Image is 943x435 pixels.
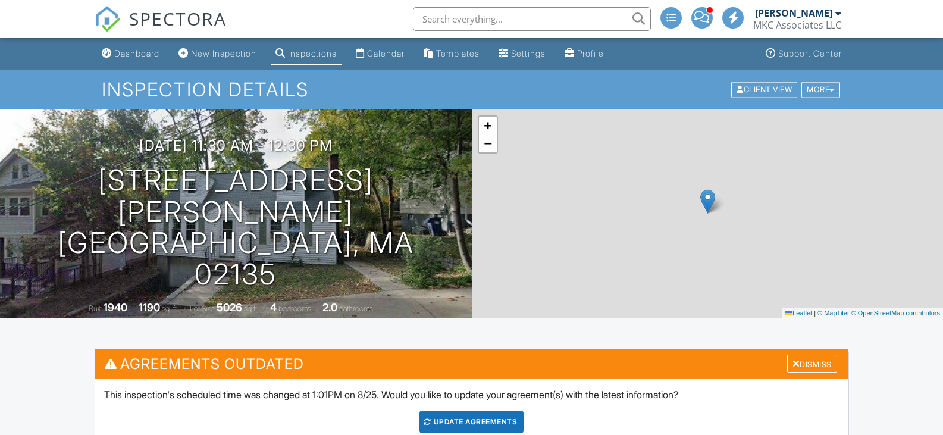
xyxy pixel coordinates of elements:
div: Dashboard [114,48,159,58]
h3: Agreements Outdated [95,349,848,378]
div: Settings [511,48,546,58]
a: Templates [419,43,484,65]
span: SPECTORA [129,6,227,31]
div: Calendar [367,48,405,58]
div: Inspections [288,48,337,58]
a: New Inspection [174,43,261,65]
h3: [DATE] 11:30 am - 12:30 pm [139,137,333,154]
img: Marker [700,189,715,214]
a: Dashboard [97,43,164,65]
a: Inspections [271,43,342,65]
a: Zoom in [479,117,497,134]
span: Lot Size [190,304,215,313]
div: More [801,82,840,98]
a: Support Center [761,43,847,65]
div: Profile [577,48,604,58]
span: bathrooms [339,304,373,313]
div: Update Agreements [419,411,524,433]
a: Client View [730,85,800,93]
a: Leaflet [785,309,812,317]
div: [PERSON_NAME] [755,7,832,19]
div: 2.0 [322,301,337,314]
a: Zoom out [479,134,497,152]
div: 1940 [104,301,127,314]
h1: Inspection Details [102,79,841,100]
span: | [814,309,816,317]
div: MKC Associates LLC [753,19,841,31]
div: Client View [731,82,797,98]
span: Built [89,304,102,313]
img: The Best Home Inspection Software - Spectora [95,6,121,32]
span: sq.ft. [244,304,259,313]
a: SPECTORA [95,16,227,41]
div: New Inspection [191,48,256,58]
a: © OpenStreetMap contributors [851,309,940,317]
a: © MapTiler [817,309,850,317]
h1: [STREET_ADDRESS][PERSON_NAME] [GEOGRAPHIC_DATA], MA 02135 [19,165,453,290]
div: 1190 [139,301,160,314]
div: Dismiss [787,355,837,373]
div: Support Center [778,48,842,58]
div: 5026 [217,301,242,314]
span: bedrooms [278,304,311,313]
span: − [484,136,491,151]
a: Calendar [351,43,409,65]
a: Settings [494,43,550,65]
span: sq. ft. [162,304,178,313]
div: 4 [270,301,277,314]
div: Templates [436,48,480,58]
input: Search everything... [413,7,651,31]
a: Profile [560,43,609,65]
span: + [484,118,491,133]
